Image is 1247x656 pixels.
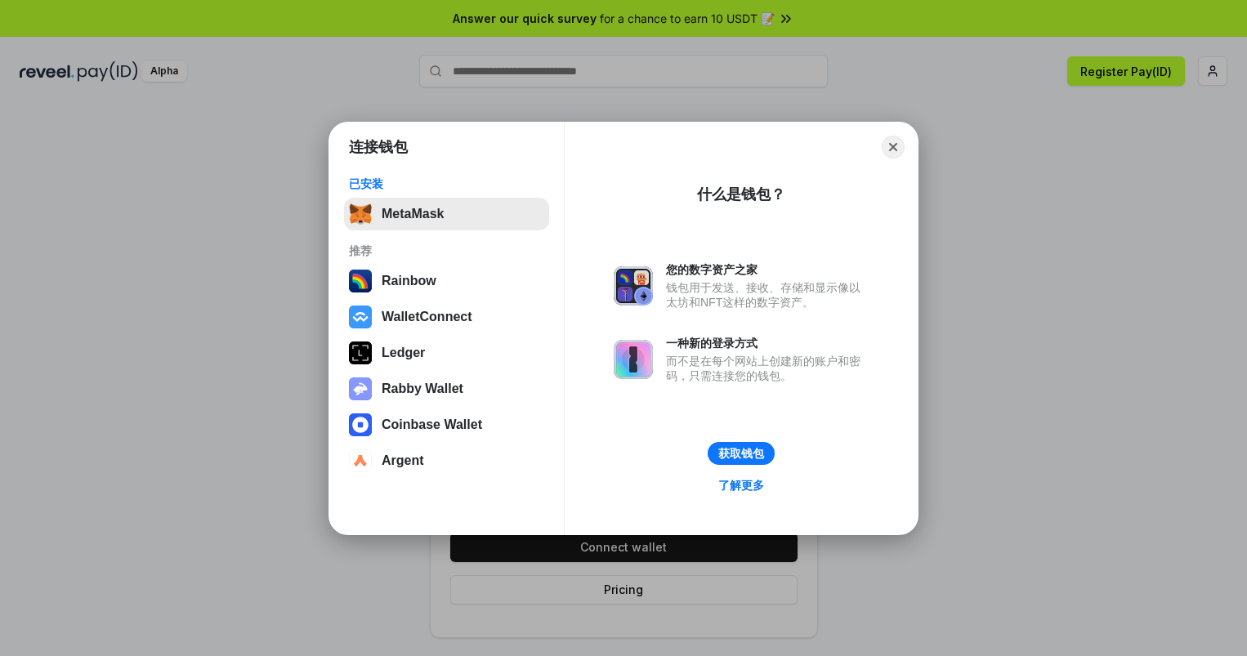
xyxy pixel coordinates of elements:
div: 钱包用于发送、接收、存储和显示像以太坊和NFT这样的数字资产。 [666,280,869,310]
button: Ledger [344,337,549,369]
img: svg+xml,%3Csvg%20xmlns%3D%22http%3A%2F%2Fwww.w3.org%2F2000%2Fsvg%22%20fill%3D%22none%22%20viewBox... [614,340,653,379]
div: Rainbow [382,274,436,288]
button: 获取钱包 [708,442,775,465]
div: 推荐 [349,243,544,258]
button: Rabby Wallet [344,373,549,405]
div: 您的数字资产之家 [666,262,869,277]
div: Ledger [382,346,425,360]
div: Rabby Wallet [382,382,463,396]
img: svg+xml,%3Csvg%20width%3D%2228%22%20height%3D%2228%22%20viewBox%3D%220%200%2028%2028%22%20fill%3D... [349,413,372,436]
div: Argent [382,453,424,468]
img: svg+xml,%3Csvg%20width%3D%2228%22%20height%3D%2228%22%20viewBox%3D%220%200%2028%2028%22%20fill%3D... [349,306,372,328]
button: Coinbase Wallet [344,408,549,441]
h1: 连接钱包 [349,137,408,157]
div: 而不是在每个网站上创建新的账户和密码，只需连接您的钱包。 [666,354,869,383]
div: MetaMask [382,207,444,221]
img: svg+xml,%3Csvg%20width%3D%2228%22%20height%3D%2228%22%20viewBox%3D%220%200%2028%2028%22%20fill%3D... [349,449,372,472]
div: 什么是钱包？ [697,185,785,204]
button: WalletConnect [344,301,549,333]
img: svg+xml,%3Csvg%20xmlns%3D%22http%3A%2F%2Fwww.w3.org%2F2000%2Fsvg%22%20fill%3D%22none%22%20viewBox... [349,377,372,400]
button: Argent [344,444,549,477]
div: 获取钱包 [718,446,764,461]
img: svg+xml,%3Csvg%20xmlns%3D%22http%3A%2F%2Fwww.w3.org%2F2000%2Fsvg%22%20fill%3D%22none%22%20viewBox... [614,266,653,306]
button: Close [882,136,905,158]
div: WalletConnect [382,310,472,324]
img: svg+xml,%3Csvg%20xmlns%3D%22http%3A%2F%2Fwww.w3.org%2F2000%2Fsvg%22%20width%3D%2228%22%20height%3... [349,341,372,364]
div: 了解更多 [718,478,764,493]
img: svg+xml,%3Csvg%20fill%3D%22none%22%20height%3D%2233%22%20viewBox%3D%220%200%2035%2033%22%20width%... [349,203,372,225]
button: MetaMask [344,198,549,230]
div: 已安装 [349,176,544,191]
div: 一种新的登录方式 [666,336,869,350]
div: Coinbase Wallet [382,417,482,432]
button: Rainbow [344,265,549,297]
a: 了解更多 [708,475,774,496]
img: svg+xml,%3Csvg%20width%3D%22120%22%20height%3D%22120%22%20viewBox%3D%220%200%20120%20120%22%20fil... [349,270,372,292]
